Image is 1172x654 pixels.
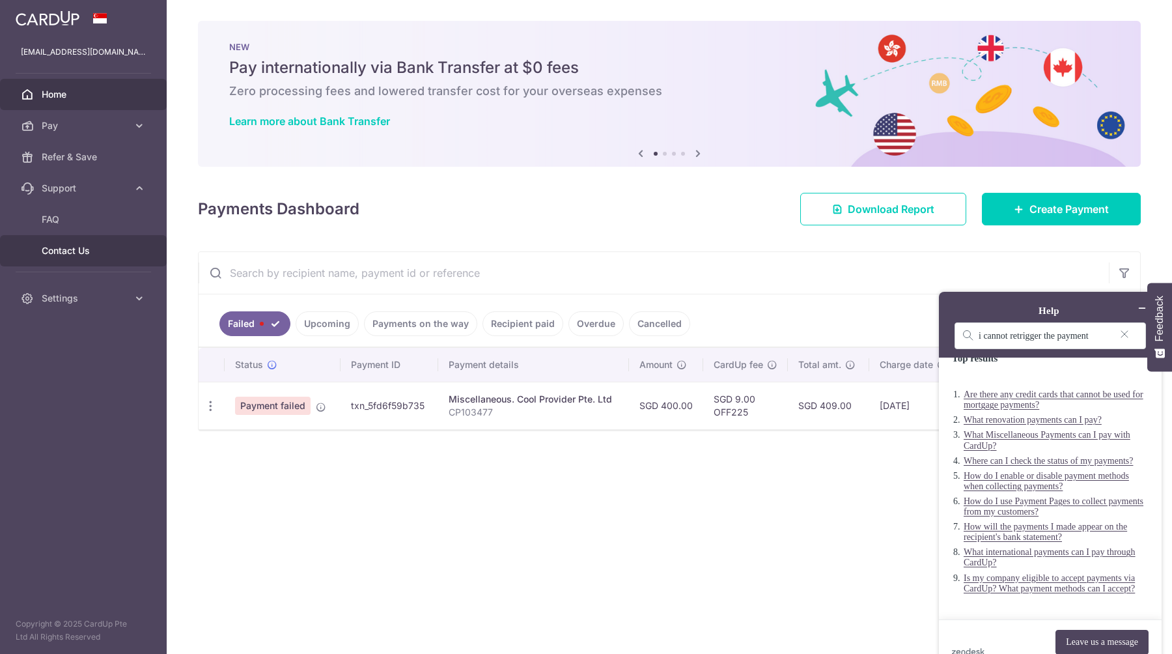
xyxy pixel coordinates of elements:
iframe: Find more information here [928,281,1172,654]
a: Download Report [800,193,966,225]
div: Miscellaneous. Cool Provider Pte. Ltd [449,393,619,406]
input: Search by recipient name, payment id or reference [199,252,1109,294]
td: txn_5fd6f59b735 [341,382,438,429]
span: Contact Us [42,244,128,257]
span: Settings [42,292,128,305]
span: CardUp fee [714,358,763,371]
h4: Payments Dashboard [198,197,359,221]
a: Upcoming [296,311,359,336]
h5: Pay internationally via Bank Transfer at $0 fees [229,57,1109,78]
span: Refer & Save [42,150,128,163]
a: Failed [219,311,290,336]
span: Support [42,182,128,195]
span: Payment failed [235,397,311,415]
a: Create Payment [982,193,1141,225]
th: Payment ID [341,348,438,382]
p: [EMAIL_ADDRESS][DOMAIN_NAME] [21,46,146,59]
span: Charge date [880,358,933,371]
a: Payments on the way [364,311,477,336]
th: Payment details [438,348,629,382]
a: Recipient paid [482,311,563,336]
td: SGD 9.00 OFF225 [703,382,788,429]
p: NEW [229,42,1109,52]
button: Leave us a message [127,348,220,373]
span: FAQ [42,213,128,226]
span: Feedback [1154,296,1165,341]
img: Bank transfer banner [198,21,1141,167]
td: SGD 409.00 [788,382,869,429]
span: Download Report [848,201,934,217]
a: Cancelled [629,311,690,336]
span: Home [42,88,128,101]
td: SGD 400.00 [629,382,703,429]
p: CP103477 [449,406,619,419]
img: CardUp [16,10,79,26]
span: Create Payment [1029,201,1109,217]
span: Amount [639,358,673,371]
span: Help [47,7,66,17]
button: Feedback - Show survey [1147,283,1172,371]
a: Overdue [568,311,624,336]
td: [DATE] [869,382,961,429]
span: Total amt. [798,358,841,371]
a: Learn more about Bank Transfer [229,115,390,128]
h6: Zero processing fees and lowered transfer cost for your overseas expenses [229,83,1109,99]
span: Status [235,358,263,371]
span: Pay [42,119,128,132]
